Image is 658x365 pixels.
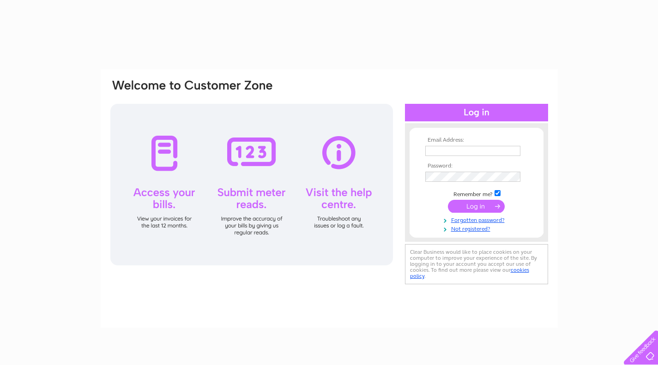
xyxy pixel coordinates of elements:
th: Email Address: [423,137,530,144]
input: Submit [448,200,505,213]
a: Forgotten password? [425,215,530,224]
td: Remember me? [423,189,530,198]
a: Not registered? [425,224,530,233]
th: Password: [423,163,530,169]
div: Clear Business would like to place cookies on your computer to improve your experience of the sit... [405,244,548,284]
a: cookies policy [410,267,529,279]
